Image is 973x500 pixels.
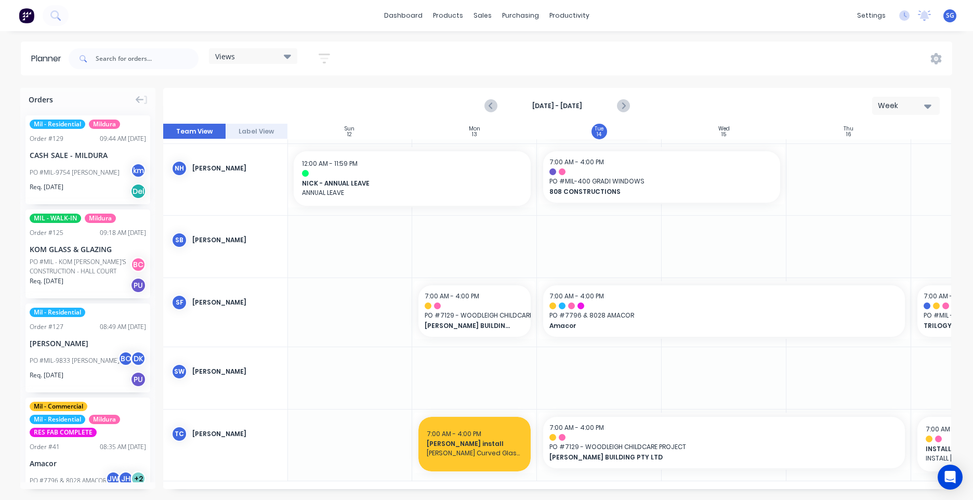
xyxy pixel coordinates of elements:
[31,52,67,65] div: Planner
[497,8,544,23] div: purchasing
[172,364,187,379] div: SW
[30,277,63,286] span: Req. [DATE]
[595,126,603,132] div: Tue
[130,372,146,387] div: PU
[89,415,120,424] span: Mildura
[100,228,146,238] div: 09:18 AM [DATE]
[172,426,187,442] div: TC
[30,308,85,317] span: Mil - Residential
[96,48,199,69] input: Search for orders...
[30,182,63,192] span: Req. [DATE]
[29,94,53,105] span: Orders
[549,321,864,331] span: Amacor
[192,298,279,307] div: [PERSON_NAME]
[718,126,730,132] div: Wed
[172,161,187,176] div: NH
[345,126,354,132] div: Sun
[30,228,63,238] div: Order # 125
[130,471,146,486] div: + 2
[30,442,60,452] div: Order # 41
[100,322,146,332] div: 08:49 AM [DATE]
[544,8,595,23] div: productivity
[192,235,279,245] div: [PERSON_NAME]
[19,8,34,23] img: Factory
[938,465,963,490] div: Open Intercom Messenger
[192,367,279,376] div: [PERSON_NAME]
[347,132,352,137] div: 12
[472,132,477,137] div: 13
[30,257,134,276] div: PO #MIL - KOM [PERSON_NAME]'S CONSTRUCTION - HALL COURT
[379,8,428,23] a: dashboard
[130,278,146,293] div: PU
[30,356,120,365] div: PO #MIL-9833 [PERSON_NAME]
[549,187,752,196] span: 808 CONSTRUCTIONS
[30,428,97,437] span: RES FAB COMPLETE
[30,476,107,485] div: PO #7796 & 8028 AMACOR
[427,429,481,438] span: 7:00 AM - 4:00 PM
[844,126,853,132] div: Thu
[30,214,81,223] span: MIL - WALK-IN
[30,371,63,380] span: Req. [DATE]
[425,321,515,331] span: [PERSON_NAME] BUILDING PTY LTD
[428,8,468,23] div: products
[30,134,63,143] div: Order # 129
[100,442,146,452] div: 08:35 AM [DATE]
[226,124,288,139] button: Label View
[549,453,864,462] span: [PERSON_NAME] BUILDING PTY LTD
[85,214,116,223] span: Mildura
[163,124,226,139] button: Team View
[118,351,134,366] div: BO
[130,351,146,366] div: DK
[106,471,121,486] div: JW
[30,458,146,469] div: Amacor
[172,295,187,310] div: SF
[130,183,146,199] div: Del
[549,442,899,452] span: PO # 7129 - WOODLEIGH CHILDCARE PROJECT
[549,292,604,300] span: 7:00 AM - 4:00 PM
[597,132,601,137] div: 14
[130,163,146,178] div: km
[302,159,358,168] span: 12:00 AM - 11:59 PM
[468,8,497,23] div: sales
[946,11,954,20] span: SG
[172,232,187,248] div: SB
[30,120,85,129] span: Mil - Residential
[100,134,146,143] div: 09:44 AM [DATE]
[872,97,940,115] button: Week
[846,132,851,137] div: 16
[549,311,899,320] span: PO # 7796 & 8028 AMACOR
[505,101,609,111] strong: [DATE] - [DATE]
[302,188,522,198] span: ANNUAL LEAVE
[721,132,726,137] div: 15
[30,338,146,349] div: [PERSON_NAME]
[30,415,85,424] span: Mil - Residential
[30,322,63,332] div: Order # 127
[549,423,604,432] span: 7:00 AM - 4:00 PM
[427,449,522,458] span: [PERSON_NAME] Curved Glass Install
[549,157,604,166] span: 7:00 AM - 4:00 PM
[215,51,235,62] span: Views
[878,100,926,111] div: Week
[192,164,279,173] div: [PERSON_NAME]
[118,471,134,486] div: JH
[549,177,774,186] span: PO # MIL-400 GRADI WINDOWS
[469,126,480,132] div: Mon
[30,244,146,255] div: KOM GLASS & GLAZING
[425,292,479,300] span: 7:00 AM - 4:00 PM
[192,429,279,439] div: [PERSON_NAME]
[30,402,87,411] span: Mil - Commercial
[30,168,120,177] div: PO #MIL-9754 [PERSON_NAME]
[89,120,120,129] span: Mildura
[425,311,524,320] span: PO # 7129 - WOODLEIGH CHILDCARE PROJECT
[852,8,891,23] div: settings
[427,439,522,449] span: [PERSON_NAME] install
[302,179,522,188] span: NICK - ANNUAL LEAVE
[30,150,146,161] div: CASH SALE - MILDURA
[130,257,146,272] div: BC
